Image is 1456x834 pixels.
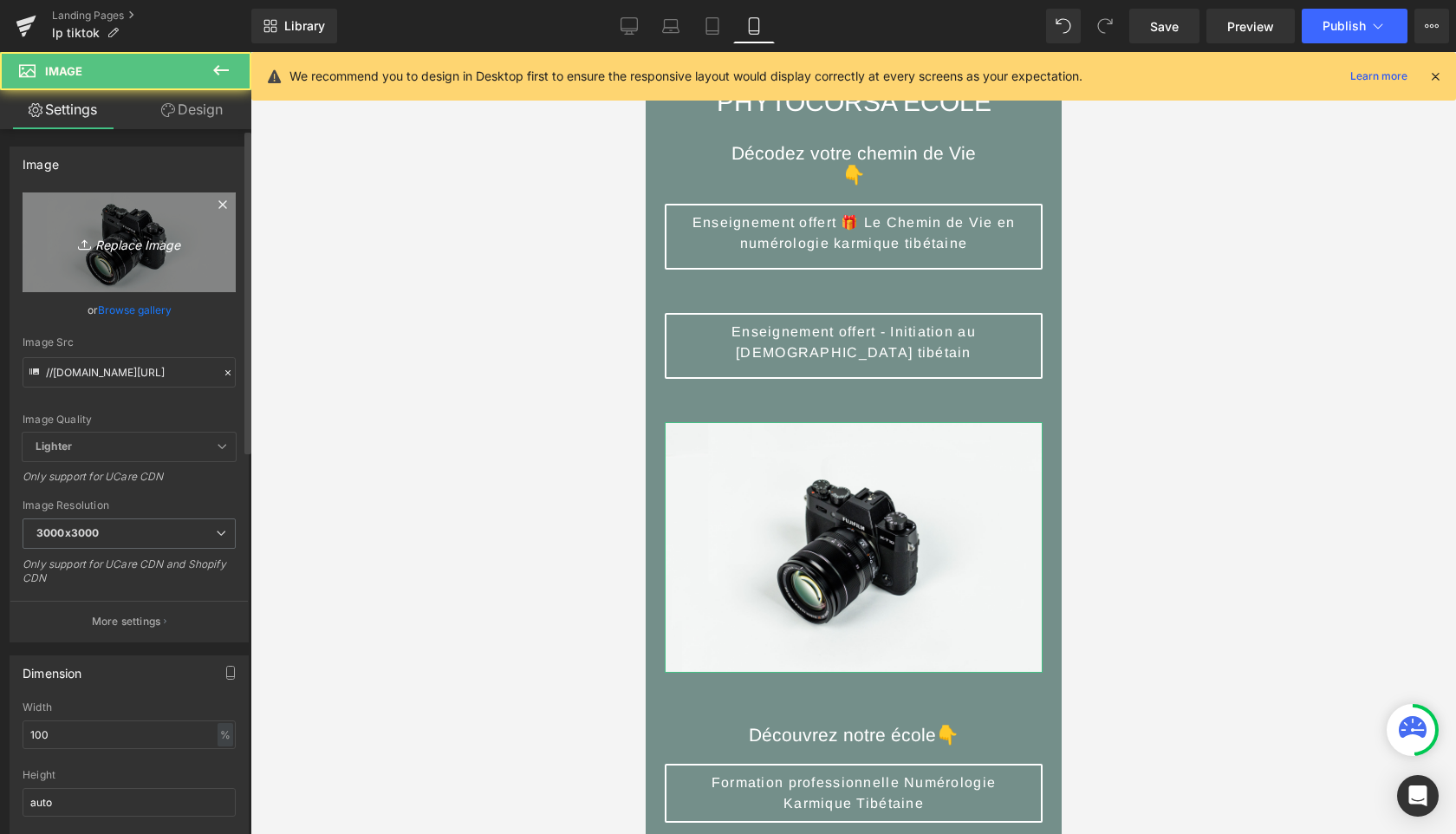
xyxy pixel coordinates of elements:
[23,701,236,713] div: Width
[218,723,233,746] div: %
[251,9,337,43] a: New Library
[1323,19,1366,33] span: Publish
[1397,775,1439,817] div: Open Intercom Messenger
[34,270,382,311] span: Enseignement offert - Initiation au [DEMOGRAPHIC_DATA] tibétain
[1150,17,1179,36] span: Save
[52,9,251,23] a: Landing Pages
[19,90,397,112] h4: Décodez votre chemin de Vie
[1088,9,1122,43] button: Redo
[733,9,775,43] a: Mobile
[23,414,236,426] div: Image Quality
[129,90,255,129] a: Design
[19,712,397,771] a: Formation professionnelle Numérologie Karmique Tibétaine
[71,36,346,64] span: PHYTOCORSA ÉCOLE
[692,9,733,43] a: Tablet
[23,336,236,349] div: Image Src
[23,470,236,495] div: Only support for UCare CDN
[10,601,248,642] button: More settings
[92,614,161,629] p: More settings
[19,152,397,218] a: Enseignement offert 🎁 Le Chemin de Vie en numérologie karmique tibétaine
[45,64,82,78] span: Image
[23,788,236,817] input: auto
[36,526,99,539] b: 3000x3000
[23,557,236,596] div: Only support for UCare CDN and Shopify CDN
[284,18,325,34] span: Library
[98,295,172,325] a: Browse gallery
[36,440,72,453] b: Lighter
[34,160,382,202] span: Enseignement offert 🎁 Le Chemin de Vie en numérologie karmique tibétaine
[19,261,397,327] a: Enseignement offert - Initiation au [DEMOGRAPHIC_DATA] tibétain
[1343,66,1414,87] a: Learn more
[1227,17,1274,36] span: Preview
[650,9,692,43] a: Laptop
[23,499,236,511] div: Image Resolution
[1206,9,1295,43] a: Preview
[23,656,82,681] div: Dimension
[23,769,236,781] div: Height
[60,231,198,253] i: Replace Image
[52,26,100,40] span: lp tiktok
[23,357,236,388] input: Link
[23,301,236,319] div: or
[19,112,397,134] h4: 👇
[289,67,1082,86] p: We recommend you to design in Desktop first to ensure the responsive layout would display correct...
[1046,9,1081,43] button: Undo
[23,147,59,172] div: Image
[608,9,650,43] a: Desktop
[1302,9,1407,43] button: Publish
[1414,9,1449,43] button: More
[19,672,397,694] h4: Découvrez notre école👇
[34,720,382,762] span: Formation professionnelle Numérologie Karmique Tibétaine
[23,720,236,749] input: auto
